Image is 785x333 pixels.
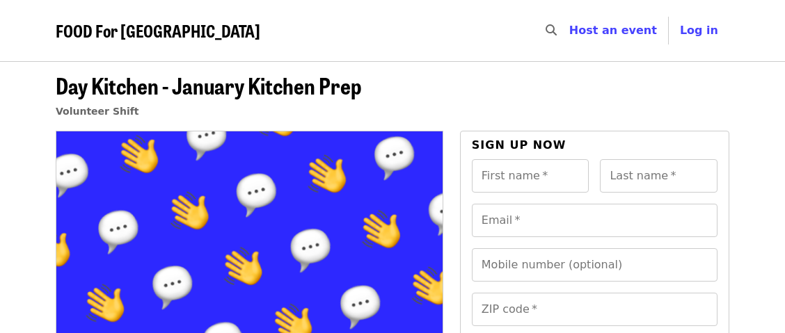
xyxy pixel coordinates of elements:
span: Day Kitchen - January Kitchen Prep [56,69,362,101]
input: Mobile number (optional) [472,248,717,282]
button: Log in [669,17,729,44]
input: Email [472,204,717,237]
img: Day Kitchen - January Kitchen Prep organized by FOOD For Lane County [56,131,443,333]
span: FOOD For [GEOGRAPHIC_DATA] [56,18,260,42]
a: FOOD For [GEOGRAPHIC_DATA] [56,21,260,41]
span: Sign up now [472,138,566,152]
input: Last name [600,159,717,193]
input: Search [565,14,576,47]
a: Host an event [569,24,657,37]
i: search icon [546,24,557,37]
input: First name [472,159,589,193]
span: Log in [680,24,718,37]
input: ZIP code [472,293,717,326]
a: Volunteer Shift [56,106,139,117]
